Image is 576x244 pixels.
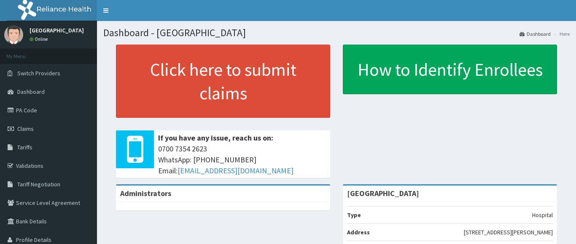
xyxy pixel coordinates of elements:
[4,25,23,44] img: User Image
[103,27,570,38] h1: Dashboard - [GEOGRAPHIC_DATA]
[17,143,32,151] span: Tariffs
[30,27,84,33] p: [GEOGRAPHIC_DATA]
[464,228,553,236] p: [STREET_ADDRESS][PERSON_NAME]
[120,188,171,198] b: Administrators
[158,143,326,176] span: 0700 7354 2623 WhatsApp: [PHONE_NUMBER] Email:
[178,166,293,175] a: [EMAIL_ADDRESS][DOMAIN_NAME]
[116,45,330,118] a: Click here to submit claims
[347,188,419,198] strong: [GEOGRAPHIC_DATA]
[343,45,557,94] a: How to Identify Enrollees
[347,228,370,236] b: Address
[347,211,361,219] b: Type
[30,36,50,42] a: Online
[552,30,570,37] li: Here
[17,180,60,188] span: Tariff Negotiation
[519,30,551,37] a: Dashboard
[17,125,34,133] span: Claims
[532,211,553,219] p: Hospital
[17,69,60,77] span: Switch Providers
[17,88,45,95] span: Dashboard
[158,133,273,143] b: If you have any issue, reach us on:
